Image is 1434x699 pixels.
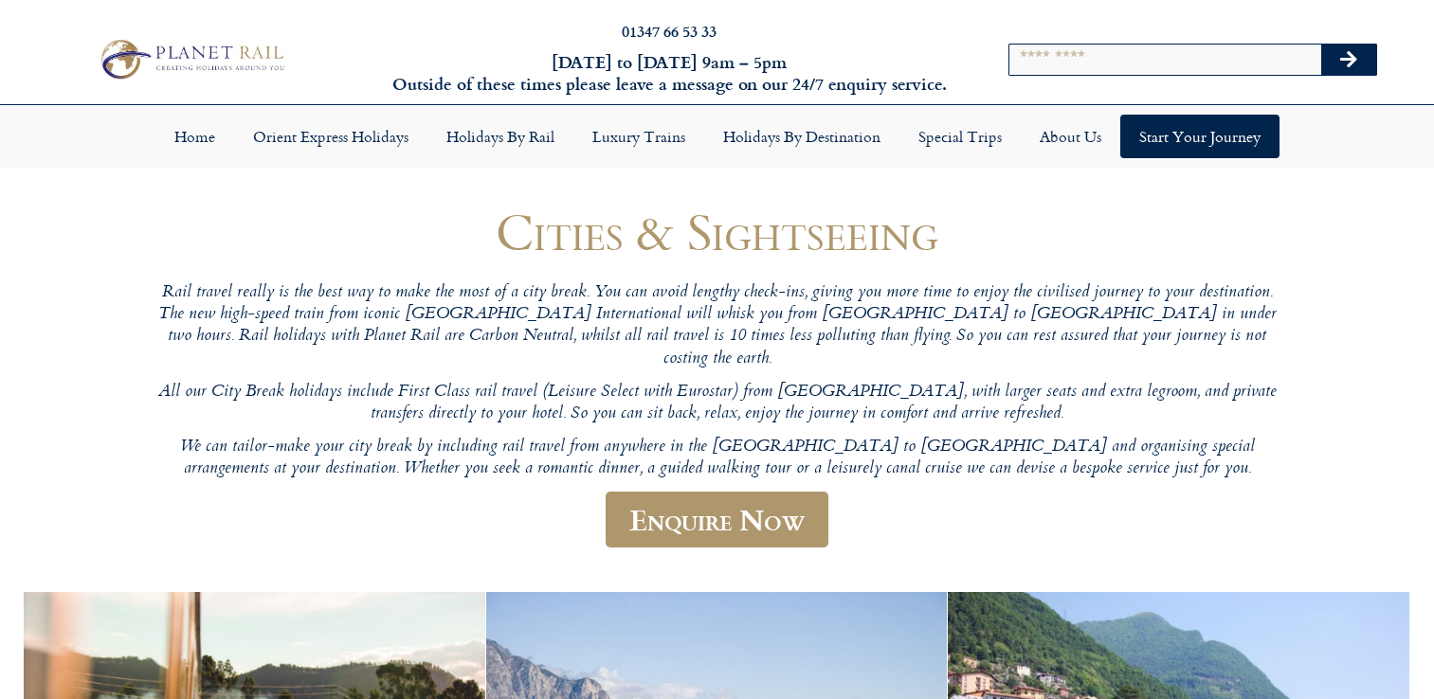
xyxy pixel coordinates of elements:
[622,20,717,42] a: 01347 66 53 33
[234,115,427,158] a: Orient Express Holidays
[899,115,1021,158] a: Special Trips
[1321,45,1376,75] button: Search
[427,115,573,158] a: Holidays by Rail
[93,35,289,83] img: Planet Rail Train Holidays Logo
[149,204,1286,260] h1: Cities & Sightseeing
[606,492,828,547] a: Enquire Now
[9,115,1425,158] nav: Menu
[149,282,1286,370] p: Rail travel really is the best way to make the most of a city break. You can avoid lengthy check-...
[704,115,899,158] a: Holidays by Destination
[155,115,234,158] a: Home
[149,437,1286,481] p: We can tailor-make your city break by including rail travel from anywhere in the [GEOGRAPHIC_DATA...
[149,382,1286,426] p: All our City Break holidays include First Class rail travel (Leisure Select with Eurostar) from [...
[387,51,951,96] h6: [DATE] to [DATE] 9am – 5pm Outside of these times please leave a message on our 24/7 enquiry serv...
[573,115,704,158] a: Luxury Trains
[1120,115,1280,158] a: Start your Journey
[1021,115,1120,158] a: About Us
